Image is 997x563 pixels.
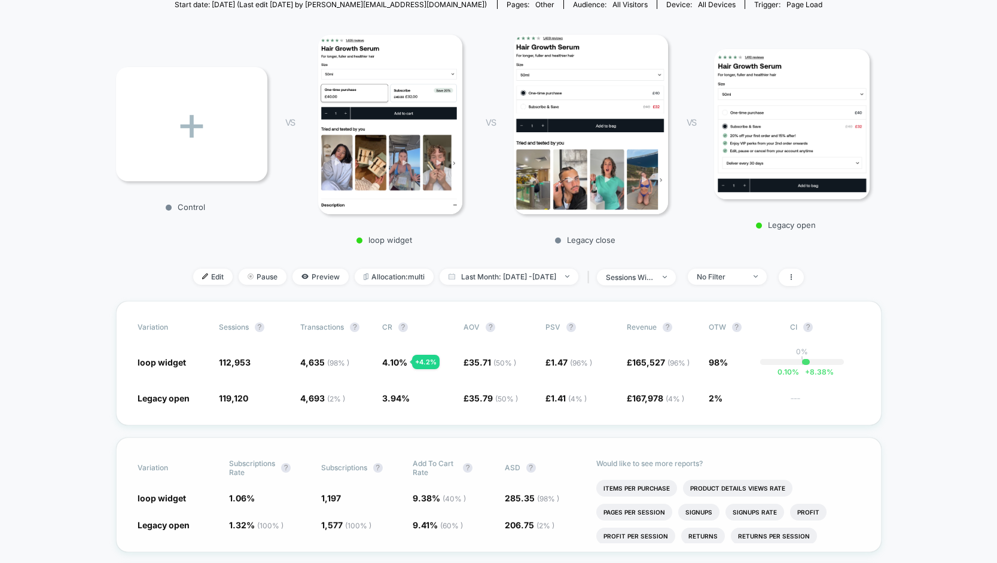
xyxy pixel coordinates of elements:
[440,521,463,530] span: ( 60 % )
[486,117,495,127] span: VS
[526,463,536,473] button: ?
[413,493,466,503] span: 9.38 %
[790,322,856,332] span: CI
[469,357,516,367] span: 35.71
[138,493,186,503] span: loop widget
[507,235,663,245] p: Legacy close
[345,521,371,530] span: ( 100 % )
[514,35,668,214] img: Legacy close main
[138,393,190,403] span: Legacy open
[364,273,368,280] img: rebalance
[545,357,592,367] span: £
[627,357,690,367] span: £
[219,357,251,367] span: 112,953
[584,269,597,286] span: |
[229,493,255,503] span: 1.06 %
[382,357,407,367] span: 4.10 %
[229,459,275,477] span: Subscriptions Rate
[449,273,455,279] img: calendar
[536,521,554,530] span: ( 2 % )
[493,358,516,367] span: ( 50 % )
[382,322,392,331] span: CR
[350,322,359,332] button: ?
[683,480,792,497] li: Product Details Views Rate
[138,322,203,332] span: Variation
[248,273,254,279] img: end
[537,494,559,503] span: ( 98 % )
[790,504,827,521] li: Profit
[239,269,286,285] span: Pause
[565,275,569,278] img: end
[505,493,559,503] span: 285.35
[307,235,462,245] p: loop widget
[464,393,518,403] span: £
[110,202,261,212] p: Control
[570,358,592,367] span: ( 96 % )
[300,322,344,331] span: Transactions
[551,393,587,403] span: 1.41
[708,220,864,230] p: Legacy open
[714,49,870,200] img: Legacy open main
[443,494,466,503] span: ( 40 % )
[255,322,264,332] button: ?
[632,393,684,403] span: 167,978
[321,520,371,530] span: 1,577
[697,272,745,281] div: No Filter
[568,394,587,403] span: ( 4 % )
[318,35,462,214] img: loop widget main
[663,322,672,332] button: ?
[678,504,719,521] li: Signups
[285,117,295,127] span: VS
[801,356,803,365] p: |
[229,520,283,530] span: 1.32 %
[709,393,722,403] span: 2%
[663,276,667,278] img: end
[805,367,810,376] span: +
[219,393,248,403] span: 119,120
[627,393,684,403] span: £
[373,463,383,473] button: ?
[464,322,480,331] span: AOV
[355,269,434,285] span: Allocation: multi
[606,273,654,282] div: sessions with impression
[709,357,728,367] span: 98%
[596,480,677,497] li: Items Per Purchase
[413,459,457,477] span: Add To Cart Rate
[300,357,349,367] span: 4,635
[202,273,208,279] img: edit
[257,521,283,530] span: ( 100 % )
[327,394,345,403] span: ( 2 % )
[469,393,518,403] span: 35.79
[505,463,520,472] span: ASD
[464,357,516,367] span: £
[138,357,186,367] span: loop widget
[596,504,672,521] li: Pages Per Session
[566,322,576,332] button: ?
[321,463,367,472] span: Subscriptions
[731,528,817,544] li: Returns Per Session
[486,322,495,332] button: ?
[754,275,758,278] img: end
[321,493,341,503] span: 1,197
[687,117,696,127] span: VS
[495,394,518,403] span: ( 50 % )
[667,358,690,367] span: ( 96 % )
[413,520,463,530] span: 9.41 %
[632,357,690,367] span: 165,527
[440,269,578,285] span: Last Month: [DATE] - [DATE]
[219,322,249,331] span: Sessions
[382,393,410,403] span: 3.94 %
[551,357,592,367] span: 1.47
[138,520,190,530] span: Legacy open
[796,347,808,356] p: 0%
[281,463,291,473] button: ?
[193,269,233,285] span: Edit
[790,395,859,404] span: ---
[596,528,675,544] li: Profit Per Session
[505,520,554,530] span: 206.75
[725,504,784,521] li: Signups Rate
[138,459,203,477] span: Variation
[545,322,560,331] span: PSV
[778,367,799,376] span: 0.10 %
[666,394,684,403] span: ( 4 % )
